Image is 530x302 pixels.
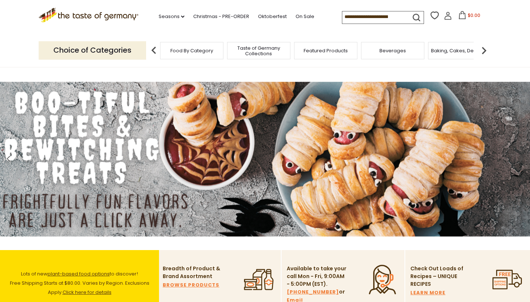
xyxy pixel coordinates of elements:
[258,13,287,21] a: Oktoberfest
[163,265,223,280] p: Breadth of Product & Brand Assortment
[468,12,480,18] span: $0.00
[10,270,149,296] span: Lots of new to discover! Free Shipping Starts at $80.00. Varies by Region. Exclusions Apply.
[39,41,146,59] p: Choice of Categories
[296,13,314,21] a: On Sale
[287,288,339,296] a: [PHONE_NUMBER]
[304,48,348,53] a: Featured Products
[229,45,288,56] a: Taste of Germany Collections
[431,48,488,53] a: Baking, Cakes, Desserts
[379,48,406,53] a: Beverages
[163,281,219,289] a: BROWSE PRODUCTS
[193,13,249,21] a: Christmas - PRE-ORDER
[477,43,491,58] img: next arrow
[63,289,112,296] a: Click here for details
[146,43,161,58] img: previous arrow
[170,48,213,53] a: Food By Category
[410,289,445,297] a: LEARN MORE
[47,270,110,277] a: plant-based food options
[453,11,485,22] button: $0.00
[159,13,184,21] a: Seasons
[410,265,464,288] p: Check Out Loads of Recipes – UNIQUE RECIPES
